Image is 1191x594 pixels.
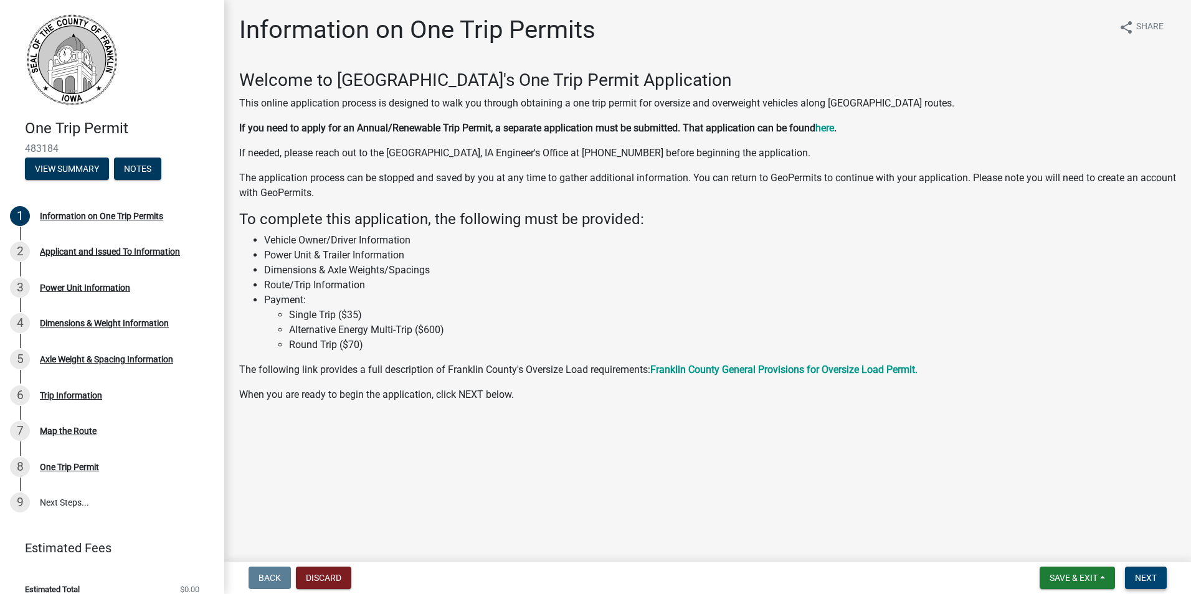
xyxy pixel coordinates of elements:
p: This online application process is designed to walk you through obtaining a one trip permit for o... [239,96,1176,111]
li: Route/Trip Information [264,278,1176,293]
button: Next [1125,567,1167,589]
span: Estimated Total [25,585,80,593]
img: Franklin County, Iowa [25,13,118,106]
div: 7 [10,421,30,441]
a: here [815,122,834,134]
span: Share [1136,20,1164,35]
h3: Welcome to [GEOGRAPHIC_DATA]'s One Trip Permit Application [239,70,1176,91]
button: Save & Exit [1040,567,1115,589]
li: Alternative Energy Multi-Trip ($600) [289,323,1176,337]
wm-modal-confirm: Summary [25,164,109,174]
li: Dimensions & Axle Weights/Spacings [264,263,1176,278]
strong: . [834,122,837,134]
i: share [1119,20,1134,35]
span: $0.00 [180,585,199,593]
div: 5 [10,349,30,369]
div: Applicant and Issued To Information [40,247,180,256]
span: Next [1135,573,1157,583]
p: When you are ready to begin the application, click NEXT below. [239,387,1176,402]
li: Single Trip ($35) [289,308,1176,323]
div: Trip Information [40,391,102,400]
p: The application process can be stopped and saved by you at any time to gather additional informat... [239,171,1176,200]
div: 3 [10,278,30,298]
p: If needed, please reach out to the [GEOGRAPHIC_DATA], IA Engineer's Office at [PHONE_NUMBER] befo... [239,146,1176,161]
button: shareShare [1109,15,1174,39]
h4: One Trip Permit [25,120,214,138]
div: Information on One Trip Permits [40,212,163,220]
div: Map the Route [40,427,97,435]
div: 9 [10,493,30,512]
span: Save & Exit [1050,573,1098,583]
button: Discard [296,567,351,589]
li: Power Unit & Trailer Information [264,248,1176,263]
li: Round Trip ($70) [289,337,1176,352]
div: One Trip Permit [40,463,99,471]
p: The following link provides a full description of Franklin County's Oversize Load requirements: [239,362,1176,377]
div: 6 [10,385,30,405]
span: Back [259,573,281,583]
h4: To complete this application, the following must be provided: [239,210,1176,229]
button: Back [249,567,291,589]
div: Axle Weight & Spacing Information [40,355,173,364]
button: View Summary [25,158,109,180]
div: Power Unit Information [40,283,130,292]
strong: If you need to apply for an Annual/Renewable Trip Permit, a separate application must be submitte... [239,122,815,134]
span: 483184 [25,143,199,154]
div: Dimensions & Weight Information [40,319,169,328]
div: 8 [10,457,30,477]
div: 1 [10,206,30,226]
h1: Information on One Trip Permits [239,15,595,45]
button: Notes [114,158,161,180]
li: Vehicle Owner/Driver Information [264,233,1176,248]
a: Estimated Fees [10,535,204,560]
div: 2 [10,242,30,262]
li: Payment: [264,293,1176,352]
a: Franklin County General Provisions for Oversize Load Permit. [650,364,918,375]
div: 4 [10,313,30,333]
wm-modal-confirm: Notes [114,164,161,174]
